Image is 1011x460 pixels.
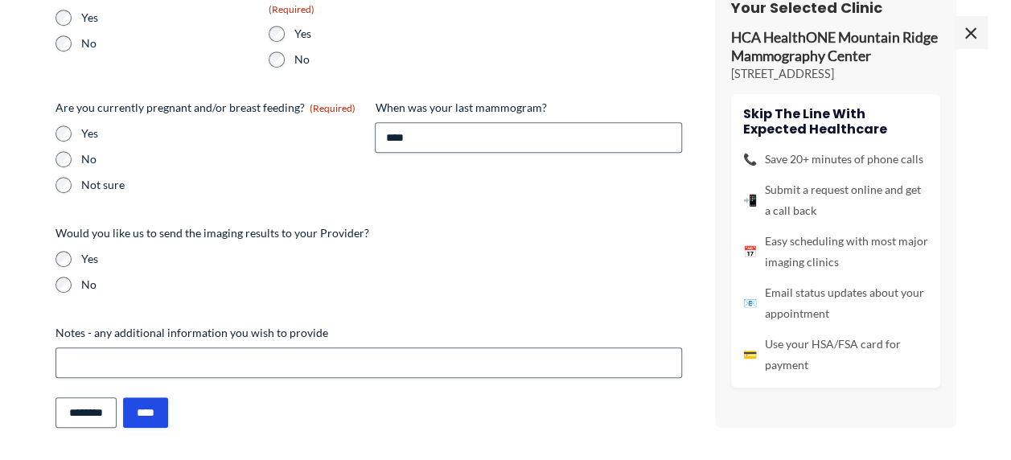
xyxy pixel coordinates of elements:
span: 📞 [743,149,757,170]
span: 📅 [743,241,757,262]
label: Yes [294,26,469,42]
span: 📲 [743,190,757,211]
span: (Required) [269,3,314,15]
span: × [955,16,987,48]
li: Save 20+ minutes of phone calls [743,149,928,170]
p: [STREET_ADDRESS] [731,66,940,82]
label: Not sure [81,177,363,193]
span: 📧 [743,293,757,314]
li: Easy scheduling with most major imaging clinics [743,231,928,273]
li: Submit a request online and get a call back [743,179,928,221]
label: Yes [81,251,683,267]
label: No [294,51,469,68]
span: 💳 [743,344,757,365]
label: No [81,151,363,167]
h4: Skip the line with Expected Healthcare [743,106,928,137]
li: Email status updates about your appointment [743,282,928,324]
label: Yes [81,125,363,142]
li: Use your HSA/FSA card for payment [743,334,928,376]
legend: Are you currently pregnant and/or breast feeding? [55,100,355,116]
span: (Required) [310,102,355,114]
label: No [81,277,683,293]
p: HCA HealthONE Mountain Ridge Mammography Center [731,30,940,67]
label: When was your last mammogram? [375,100,682,116]
label: Notes - any additional information you wish to provide [55,325,683,341]
label: Yes [81,10,256,26]
label: No [81,35,256,51]
legend: Would you like us to send the imaging results to your Provider? [55,225,369,241]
